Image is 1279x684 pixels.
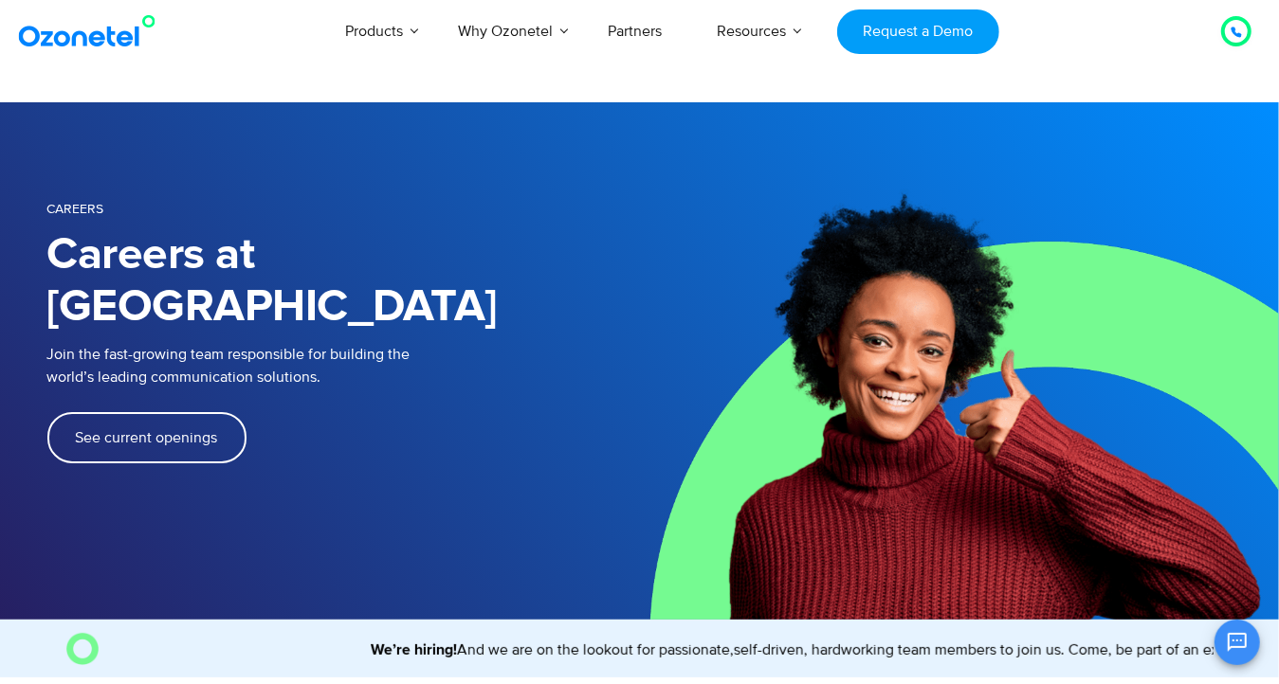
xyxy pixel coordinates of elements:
span: Careers [47,201,104,217]
img: O Image [66,633,99,665]
span: See current openings [76,430,218,445]
marquee: And we are on the lookout for passionate,self-driven, hardworking team members to join us. Come, ... [106,639,1214,661]
p: Join the fast-growing team responsible for building the world’s leading communication solutions. [47,343,612,388]
a: Request a Demo [837,9,999,54]
strong: We’re hiring! [320,642,407,657]
a: See current openings [47,412,247,463]
h1: Careers at [GEOGRAPHIC_DATA] [47,229,640,333]
button: Open chat [1215,620,1260,665]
